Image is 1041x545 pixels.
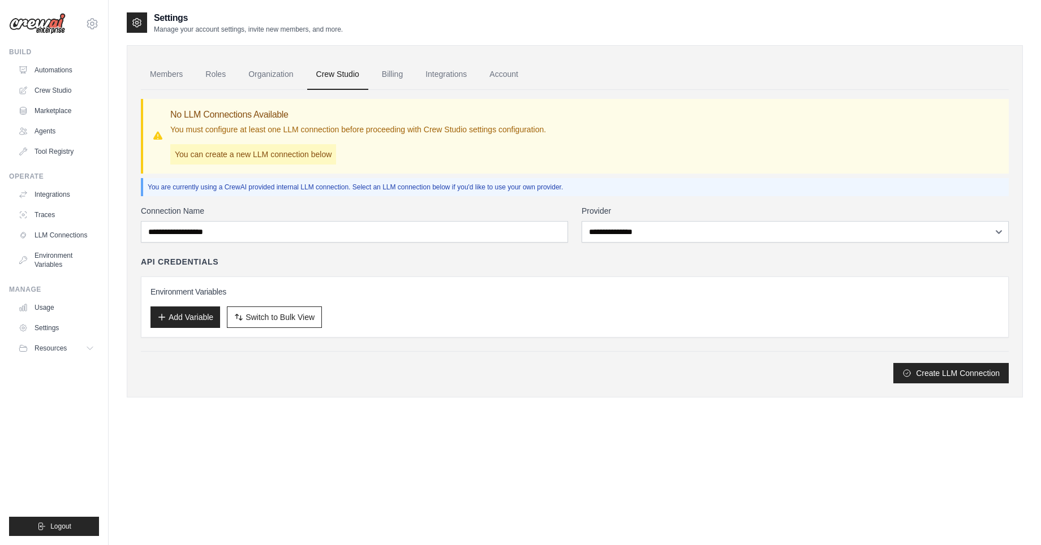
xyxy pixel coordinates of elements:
[14,226,99,244] a: LLM Connections
[582,205,1009,217] label: Provider
[170,124,546,135] p: You must configure at least one LLM connection before proceeding with Crew Studio settings config...
[141,59,192,90] a: Members
[14,61,99,79] a: Automations
[50,522,71,531] span: Logout
[148,183,1004,192] p: You are currently using a CrewAI provided internal LLM connection. Select an LLM connection below...
[14,142,99,161] a: Tool Registry
[14,319,99,337] a: Settings
[14,102,99,120] a: Marketplace
[14,81,99,100] a: Crew Studio
[14,206,99,224] a: Traces
[416,59,476,90] a: Integrations
[154,11,343,25] h2: Settings
[307,59,368,90] a: Crew Studio
[35,344,67,353] span: Resources
[9,172,99,181] div: Operate
[14,185,99,204] a: Integrations
[9,47,99,57] div: Build
[480,59,527,90] a: Account
[246,312,315,323] span: Switch to Bulk View
[893,363,1009,383] button: Create LLM Connection
[170,108,546,122] h3: No LLM Connections Available
[150,306,220,328] button: Add Variable
[14,122,99,140] a: Agents
[14,339,99,357] button: Resources
[14,246,99,274] a: Environment Variables
[196,59,235,90] a: Roles
[141,205,568,217] label: Connection Name
[9,13,66,34] img: Logo
[9,517,99,536] button: Logout
[227,306,322,328] button: Switch to Bulk View
[14,299,99,317] a: Usage
[239,59,302,90] a: Organization
[141,256,218,267] h4: API Credentials
[154,25,343,34] p: Manage your account settings, invite new members, and more.
[150,286,999,297] h3: Environment Variables
[9,285,99,294] div: Manage
[170,144,336,165] p: You can create a new LLM connection below
[373,59,412,90] a: Billing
